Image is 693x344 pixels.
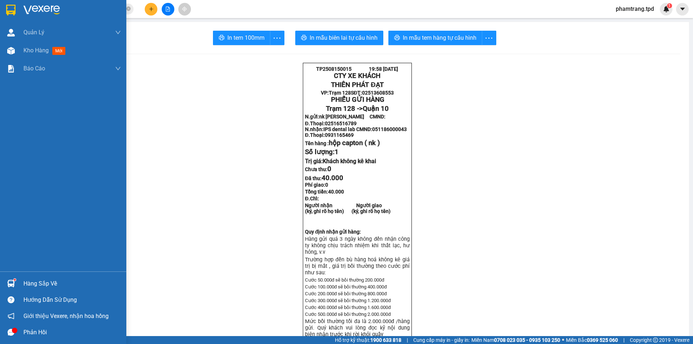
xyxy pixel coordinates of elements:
[323,158,376,165] span: Khách không kê khai
[471,336,560,344] span: Miền Nam
[679,6,686,12] span: caret-down
[227,33,265,42] span: In tem 100mm
[329,90,351,96] span: Trạm 128
[403,33,476,42] span: In mẫu tem hàng tự cấu hình
[667,3,672,8] sup: 1
[270,31,284,45] button: more
[305,298,391,303] span: Cước 300.000đ sẽ bồi thường 1.200.000đ
[323,126,407,132] span: IPS dental lab CMND:
[52,47,65,55] span: mới
[335,148,339,156] span: 1
[305,114,385,119] strong: N.gửi:
[23,278,121,289] div: Hàng sắp về
[213,31,270,45] button: printerIn tem 100mm
[305,182,328,188] strong: Phí giao:
[8,329,14,336] span: message
[305,126,407,132] strong: N.nhận:
[325,132,354,138] span: 0931165469
[14,279,16,281] sup: 1
[7,65,15,73] img: solution-icon
[327,165,331,173] span: 0
[610,4,660,13] span: phamtrang.tpd
[23,295,121,305] div: Hướng dẫn sử dụng
[305,166,331,172] strong: Chưa thu:
[363,105,389,113] span: Quận 10
[653,338,658,343] span: copyright
[663,6,670,12] img: icon-new-feature
[305,140,380,146] strong: Tên hàng :
[331,81,383,89] strong: THIÊN PHÁT ĐẠT
[325,182,328,188] span: 0
[23,47,49,54] span: Kho hàng
[623,336,624,344] span: |
[587,337,618,343] strong: 0369 525 060
[370,337,401,343] strong: 1900 633 818
[383,66,398,72] span: [DATE]
[301,35,307,42] span: printer
[165,6,170,12] span: file-add
[319,114,385,119] span: nk [PERSON_NAME] CMND:
[126,6,131,11] span: close-circle
[305,236,410,255] span: Hàng gửi quá 3 ngày không đến nhận công ty không chịu trách nhiệm khi thất lạc, hư hỏn...
[328,189,344,195] span: 40.000
[676,3,689,16] button: caret-down
[305,121,357,126] strong: Đ.Thoại:
[305,318,410,338] span: Mức bồi thường tối đa là 2.000.000đ /hàng gửi. Quý khách vui lòng đọc kỹ nội dung biên nhận trước...
[8,296,14,303] span: question-circle
[305,132,354,138] strong: Đ.Thoại:
[482,34,496,43] span: more
[178,3,191,16] button: aim
[295,31,383,45] button: printerIn mẫu biên lai tự cấu hình
[8,313,14,319] span: notification
[331,96,384,104] span: PHIẾU GỬI HÀNG
[305,312,391,317] span: Cước 500.000đ sẽ bồi thường 2.000.000đ
[305,305,391,310] span: Cước 400.000đ sẽ bồi thường 1.600.000đ
[7,29,15,36] img: warehouse-icon
[305,158,376,165] span: Trị giá:
[326,105,389,113] span: Trạm 128 ->
[7,47,15,55] img: warehouse-icon
[115,30,121,35] span: down
[362,90,394,96] span: 02513608553
[322,174,343,182] span: 40.000
[329,139,380,147] span: hộp capton ( nk )
[566,336,618,344] span: Miền Bắc
[305,284,387,289] span: Cước 100.000đ sẽ bồi thường 400.000đ
[305,196,319,201] span: Đ.Chỉ:
[145,3,157,16] button: plus
[369,66,382,72] span: 19:58
[23,28,44,37] span: Quản Lý
[321,90,394,96] strong: VP: SĐT:
[270,34,284,43] span: more
[23,64,45,73] span: Báo cáo
[394,35,400,42] span: printer
[7,280,15,287] img: warehouse-icon
[334,72,380,80] strong: CTY XE KHÁCH
[668,3,671,8] span: 1
[149,6,154,12] span: plus
[562,339,564,341] span: ⚪️
[305,148,339,156] span: Số lượng:
[305,256,410,276] span: Trường hợp đền bù hàng hoá không kê giá trị bị mất , giá trị bồi thường theo cước phí như sau:
[305,229,361,235] strong: Quy định nhận gửi hàng:
[23,327,121,338] div: Phản hồi
[305,291,387,296] span: Cước 200.000đ sẽ bồi thường 800.000đ
[413,336,470,344] span: Cung cấp máy in - giấy in:
[182,6,187,12] span: aim
[162,3,174,16] button: file-add
[388,31,482,45] button: printerIn mẫu tem hàng tự cấu hình
[325,121,357,126] span: 02516516789
[305,189,344,195] span: Tổng tiền:
[482,31,496,45] button: more
[316,66,352,72] span: TP2508150015
[23,312,109,321] span: Giới thiệu Vexere, nhận hoa hồng
[305,175,343,181] strong: Đã thu:
[126,6,131,13] span: close-circle
[372,126,407,132] span: 051186000043
[115,66,121,71] span: down
[219,35,225,42] span: printer
[305,203,382,208] strong: Người nhận Người giao
[407,336,408,344] span: |
[310,33,378,42] span: In mẫu biên lai tự cấu hình
[335,336,401,344] span: Hỗ trợ kỹ thuật:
